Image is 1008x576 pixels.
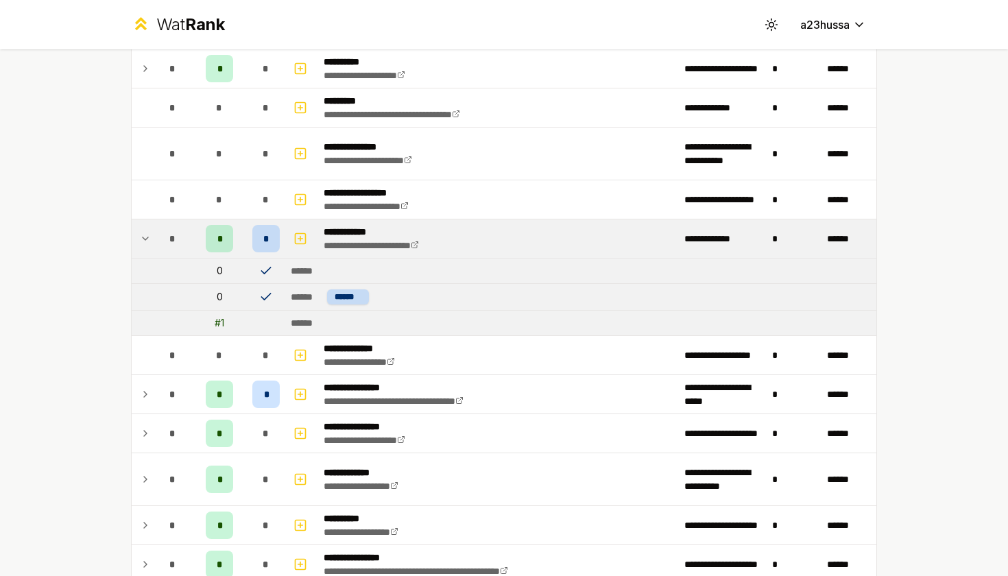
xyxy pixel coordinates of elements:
button: a23hussa [789,12,877,37]
td: 0 [192,284,247,310]
span: Rank [185,14,225,34]
td: 0 [192,259,247,283]
span: a23hussa [800,16,850,33]
div: # 1 [215,316,224,330]
a: WatRank [131,14,225,36]
div: Wat [156,14,225,36]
